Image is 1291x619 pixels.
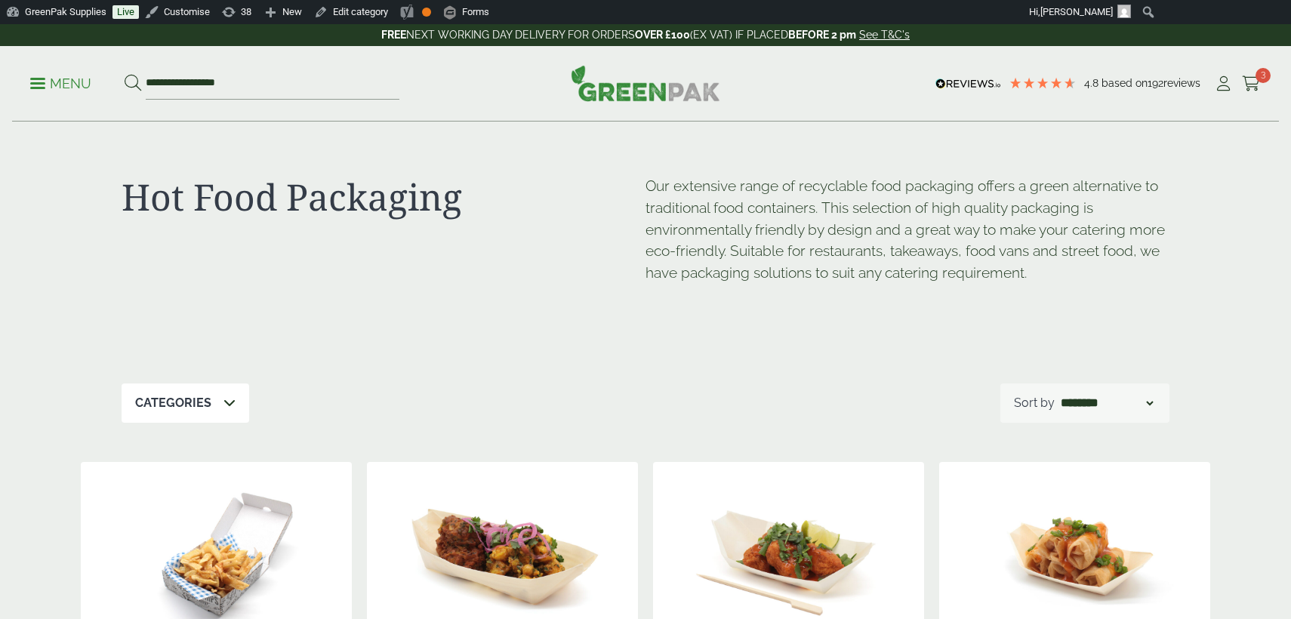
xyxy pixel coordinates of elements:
span: reviews [1163,77,1200,89]
i: Cart [1242,76,1261,91]
i: My Account [1214,76,1233,91]
p: Menu [30,75,91,93]
p: Sort by [1014,394,1055,412]
a: See T&C's [859,29,910,41]
div: OK [422,8,431,17]
strong: BEFORE 2 pm [788,29,856,41]
span: 192 [1148,77,1163,89]
h1: Hot Food Packaging [122,175,645,219]
img: GreenPak Supplies [571,65,720,101]
span: 3 [1256,68,1271,83]
img: REVIEWS.io [935,79,1001,89]
select: Shop order [1058,394,1156,412]
div: 4.8 Stars [1009,76,1077,90]
a: Menu [30,75,91,90]
p: [URL][DOMAIN_NAME] [645,297,647,299]
strong: FREE [381,29,406,41]
span: [PERSON_NAME] [1040,6,1113,17]
strong: OVER £100 [635,29,690,41]
span: 4.8 [1084,77,1102,89]
p: Categories [135,394,211,412]
span: Based on [1102,77,1148,89]
p: Our extensive range of recyclable food packaging offers a green alternative to traditional food c... [645,175,1169,284]
a: 3 [1242,72,1261,95]
a: Live [112,5,139,19]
